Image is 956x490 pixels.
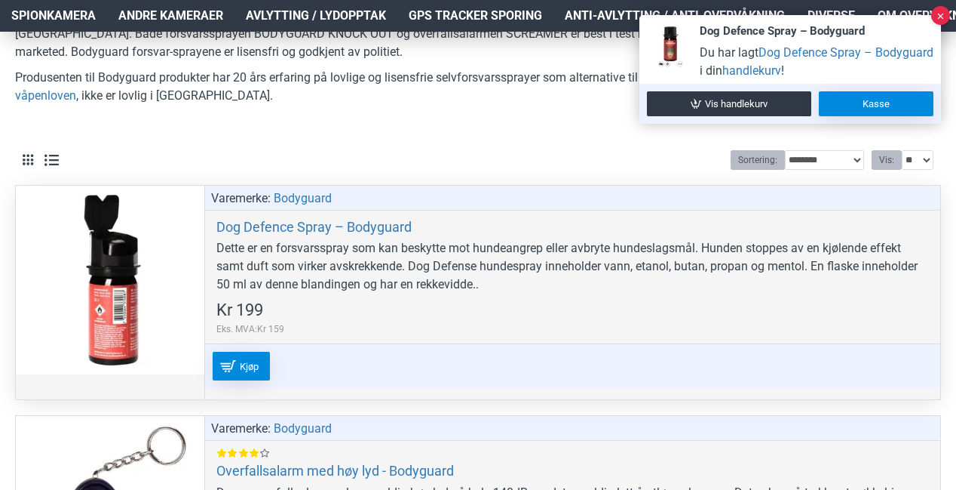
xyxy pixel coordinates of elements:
div: Du har lagt i din ! [700,44,933,80]
img: dog-defence-bodyguard-60x60.webp [647,23,692,68]
a: Dog Defence Spray – Bodyguard Dog Defence Spray – Bodyguard [16,186,204,374]
span: Anti-avlytting / Anti-overvåkning [565,7,785,25]
span: GPS Tracker Sporing [409,7,542,25]
span: Avlytting / Lydopptak [246,7,386,25]
span: Kjøp [236,362,262,371]
span: Spionkamera [11,7,96,25]
div: Dette er en forsvarsspray som kan beskytte mot hundeangrep eller avbryte hundeslagsmål. Hunden st... [216,239,929,294]
a: våpenloven [15,87,76,105]
span: Diverse [807,7,855,25]
span: Varemerke: [211,420,271,438]
label: Sortering: [731,150,785,170]
p: Bodyguard er en velkjent merkevare for forsvarssprayer og overfalsalarm. Selvforsvars sprayene og... [15,7,941,61]
a: handlekurv [722,62,781,80]
div: Dog Defence Spray – Bodyguard [700,23,933,40]
span: Varemerke: [211,190,271,208]
a: Dog Defence Spray – Bodyguard [758,44,933,62]
label: Vis: [872,150,902,170]
a: Bodyguard [274,190,332,208]
a: Overfallsalarm med høy lyd - Bodyguard [216,462,454,479]
span: Eks. MVA:Kr 159 [216,322,284,336]
p: Produsenten til Bodyguard produkter har 20 års erfaring på lovlige og lisensfrie selvforsvarsspra... [15,69,941,105]
a: Kasse [819,91,933,116]
a: Dog Defence Spray – Bodyguard [216,218,412,236]
a: Bodyguard [274,420,332,438]
a: Vis handlekurv [647,91,811,116]
span: Kr 199 [216,302,263,319]
span: Andre kameraer [118,7,223,25]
